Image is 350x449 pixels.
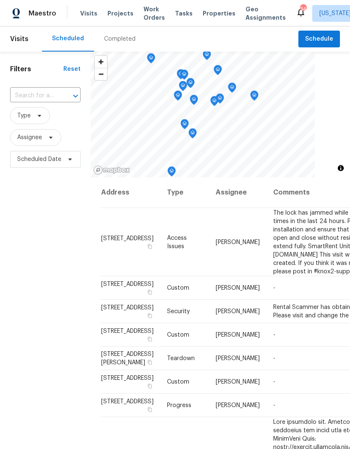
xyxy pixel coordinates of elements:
span: [STREET_ADDRESS] [101,375,154,381]
span: [STREET_ADDRESS] [101,305,154,311]
span: [PERSON_NAME] [216,402,260,408]
span: [STREET_ADDRESS] [101,281,154,287]
div: Map marker [179,81,187,94]
button: Copy Address [146,382,154,390]
span: [STREET_ADDRESS] [101,235,154,241]
span: Scheduled Date [17,155,61,164]
span: [STREET_ADDRESS] [101,328,154,334]
span: Maestro [29,9,56,18]
div: 34 [300,5,306,13]
div: Map marker [180,70,188,83]
button: Zoom in [95,56,107,68]
span: Type [17,112,31,120]
th: Address [101,177,160,208]
span: Progress [167,402,191,408]
div: Map marker [147,53,155,66]
canvas: Map [91,52,315,177]
div: Map marker [174,91,182,104]
span: Custom [167,332,189,338]
span: [PERSON_NAME] [216,379,260,385]
span: Visits [80,9,97,18]
div: Reset [63,65,81,73]
button: Toggle attribution [336,163,346,173]
div: Completed [104,35,136,43]
span: Geo Assignments [246,5,286,22]
span: Toggle attribution [338,164,343,173]
span: Custom [167,379,189,385]
span: Work Orders [144,5,165,22]
span: [PERSON_NAME] [216,309,260,314]
span: Visits [10,30,29,48]
div: Map marker [188,128,197,141]
h1: Filters [10,65,63,73]
span: - [273,402,275,408]
span: Schedule [305,34,333,44]
div: Map marker [216,93,224,106]
span: Teardown [167,356,195,361]
span: Assignee [17,133,42,142]
div: Map marker [177,69,185,82]
span: Properties [203,9,235,18]
div: Map marker [203,50,211,63]
span: Security [167,309,190,314]
div: Map marker [214,65,222,78]
div: Map marker [250,91,259,104]
button: Zoom out [95,68,107,80]
div: Map marker [186,78,195,91]
div: Map marker [210,96,219,109]
button: Copy Address [146,242,154,250]
button: Copy Address [146,358,154,366]
span: Tasks [175,10,193,16]
span: Access Issues [167,235,187,249]
a: Mapbox homepage [93,165,130,175]
button: Schedule [298,31,340,48]
span: [PERSON_NAME] [216,332,260,338]
span: Custom [167,285,189,291]
div: Map marker [190,95,198,108]
span: [PERSON_NAME] [216,285,260,291]
th: Assignee [209,177,266,208]
span: - [273,285,275,291]
th: Type [160,177,209,208]
span: - [273,356,275,361]
span: [PERSON_NAME] [216,239,260,245]
input: Search for an address... [10,89,57,102]
button: Open [70,90,81,102]
div: Map marker [180,119,189,132]
span: [PERSON_NAME] [216,356,260,361]
div: Map marker [228,83,236,96]
span: - [273,379,275,385]
button: Copy Address [146,312,154,319]
span: - [273,332,275,338]
button: Copy Address [146,288,154,296]
span: [STREET_ADDRESS][PERSON_NAME] [101,351,154,366]
span: [STREET_ADDRESS] [101,399,154,405]
button: Copy Address [146,406,154,413]
button: Copy Address [146,335,154,343]
span: Projects [107,9,133,18]
div: Map marker [167,166,176,179]
div: Scheduled [52,34,84,43]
